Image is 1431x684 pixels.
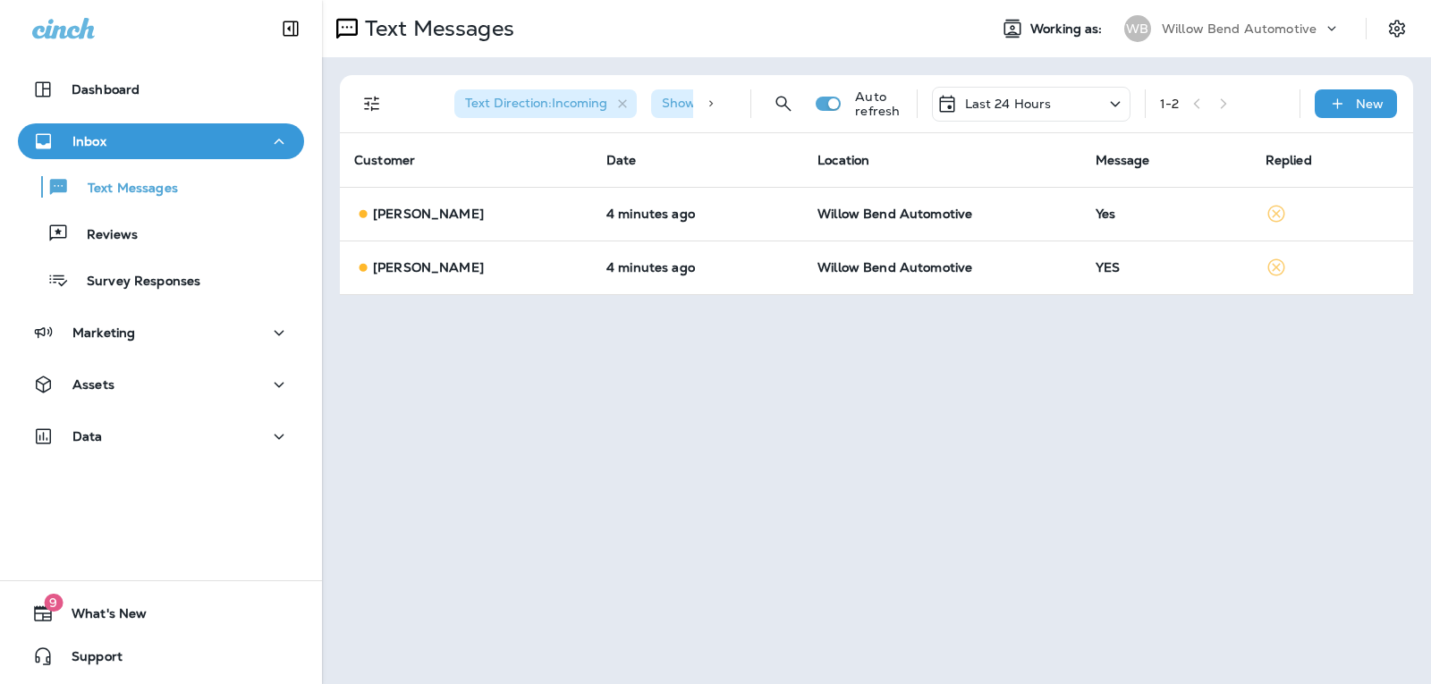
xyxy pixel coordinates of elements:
div: Show Start/Stop/Unsubscribe:true [651,89,907,118]
button: Survey Responses [18,261,304,299]
p: Survey Responses [69,274,200,291]
p: Willow Bend Automotive [1162,21,1317,36]
p: Last 24 Hours [965,97,1052,111]
span: Working as: [1030,21,1106,37]
p: Dashboard [72,82,140,97]
span: What's New [54,606,147,628]
span: 9 [44,594,63,612]
button: Filters [354,86,390,122]
p: [PERSON_NAME] [373,207,484,221]
span: Replied [1266,152,1312,168]
p: [PERSON_NAME] [373,260,484,274]
span: Message [1096,152,1150,168]
p: Marketing [72,325,135,340]
button: Marketing [18,315,304,350]
button: Text Messages [18,168,304,206]
span: Text Direction : Incoming [465,95,607,111]
p: Sep 24, 2025 11:19 AM [606,260,789,274]
button: Dashboard [18,72,304,107]
p: Inbox [72,134,106,148]
span: Date [606,152,637,168]
button: Support [18,638,304,674]
div: Text Direction:Incoming [454,89,637,118]
span: Willow Bend Automotive [817,259,972,275]
p: Reviews [69,227,138,244]
span: Show Start/Stop/Unsubscribe : true [662,95,877,111]
div: Yes [1096,207,1237,221]
p: Sep 24, 2025 11:19 AM [606,207,789,221]
span: Customer [354,152,415,168]
button: Data [18,418,304,454]
span: Willow Bend Automotive [817,206,972,222]
p: Assets [72,377,114,392]
button: Assets [18,367,304,402]
button: 9What's New [18,595,304,631]
p: Text Messages [358,15,514,42]
button: Search Messages [766,86,801,122]
button: Collapse Sidebar [266,11,316,46]
p: New [1356,97,1384,111]
div: WB [1124,15,1151,42]
p: Data [72,429,103,443]
div: 1 - 2 [1160,97,1179,111]
p: Auto refresh [855,89,902,118]
button: Reviews [18,215,304,252]
div: YES [1096,260,1237,274]
button: Settings [1381,13,1413,45]
span: Location [817,152,869,168]
span: Support [54,649,123,671]
button: Inbox [18,123,304,159]
p: Text Messages [70,181,178,198]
